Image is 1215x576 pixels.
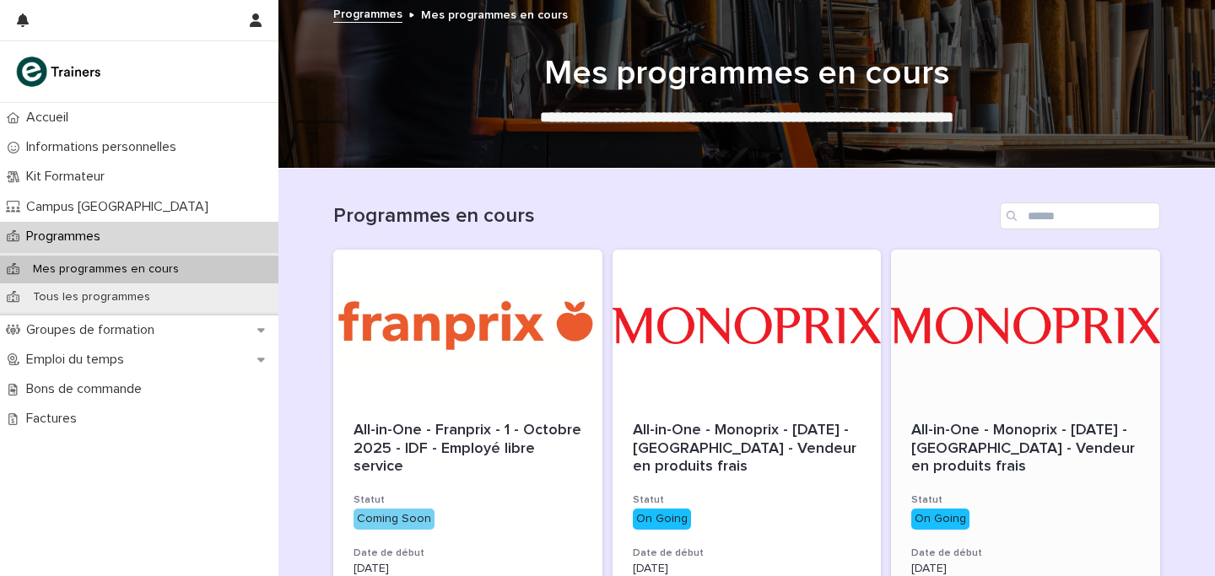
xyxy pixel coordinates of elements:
h1: Mes programmes en cours [333,53,1160,94]
p: Mes programmes en cours [19,262,192,277]
p: [DATE] [633,562,861,576]
p: Accueil [19,110,82,126]
div: On Going [633,509,691,530]
p: Programmes [19,229,114,245]
input: Search [1000,202,1160,229]
p: Kit Formateur [19,169,118,185]
a: Programmes [333,3,402,23]
p: Bons de commande [19,381,155,397]
span: All-in-One - Franprix - 1 - Octobre 2025 - IDF - Employé libre service [354,423,586,474]
div: On Going [911,509,969,530]
h3: Statut [911,493,1140,507]
div: Coming Soon [354,509,435,530]
p: [DATE] [354,562,582,576]
p: Campus [GEOGRAPHIC_DATA] [19,199,222,215]
span: All-in-One - Monoprix - [DATE] - [GEOGRAPHIC_DATA] - Vendeur en produits frais [633,423,861,474]
p: Mes programmes en cours [421,4,568,23]
h3: Statut [633,493,861,507]
p: Factures [19,411,90,427]
h1: Programmes en cours [333,204,993,229]
h3: Date de début [911,546,1140,560]
p: Emploi du temps [19,352,138,368]
h3: Statut [354,493,582,507]
span: All-in-One - Monoprix - [DATE] - [GEOGRAPHIC_DATA] - Vendeur en produits frais [911,423,1139,474]
img: K0CqGN7SDeD6s4JG8KQk [13,55,106,89]
p: [DATE] [911,562,1140,576]
h3: Date de début [633,546,861,560]
h3: Date de début [354,546,582,560]
p: Groupes de formation [19,322,168,338]
p: Tous les programmes [19,290,164,304]
p: Informations personnelles [19,139,190,155]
